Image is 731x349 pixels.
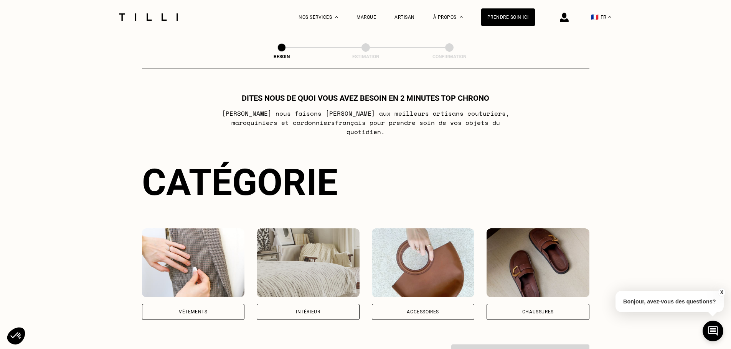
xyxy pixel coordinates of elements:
[407,310,439,314] div: Accessoires
[560,13,569,22] img: icône connexion
[460,16,463,18] img: Menu déroulant à propos
[142,161,589,204] div: Catégorie
[487,228,589,297] img: Chaussures
[718,288,725,297] button: X
[615,291,724,312] p: Bonjour, avez-vous des questions?
[591,13,599,21] span: 🇫🇷
[394,15,415,20] a: Artisan
[356,15,376,20] a: Marque
[296,310,320,314] div: Intérieur
[179,310,207,314] div: Vêtements
[522,310,554,314] div: Chaussures
[372,228,475,297] img: Accessoires
[608,16,611,18] img: menu déroulant
[327,54,404,59] div: Estimation
[243,54,320,59] div: Besoin
[335,16,338,18] img: Menu déroulant
[481,8,535,26] a: Prendre soin ici
[213,109,518,136] p: [PERSON_NAME] nous faisons [PERSON_NAME] aux meilleurs artisans couturiers , maroquiniers et cord...
[242,93,489,103] h1: Dites nous de quoi vous avez besoin en 2 minutes top chrono
[116,13,181,21] img: Logo du service de couturière Tilli
[257,228,360,297] img: Intérieur
[142,228,245,297] img: Vêtements
[411,54,488,59] div: Confirmation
